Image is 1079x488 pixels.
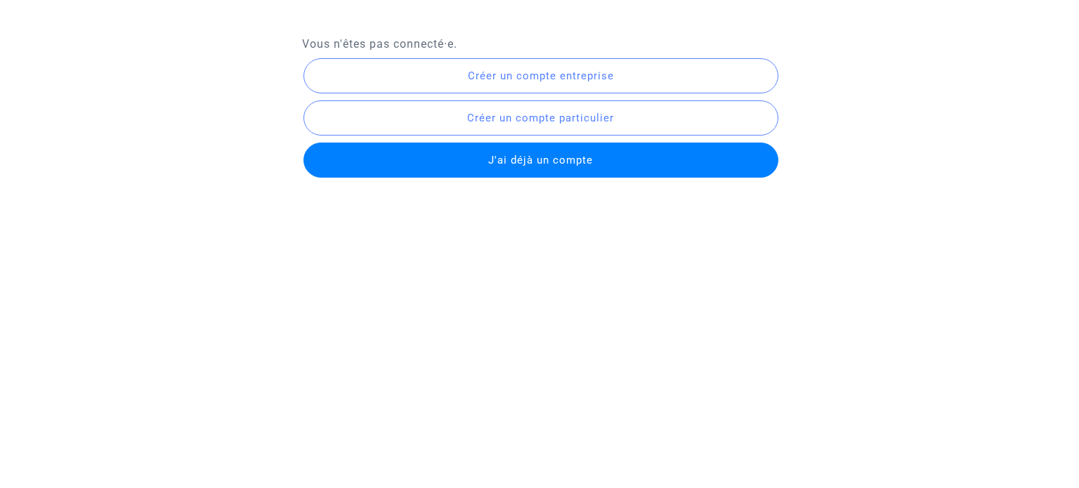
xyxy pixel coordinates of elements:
button: J'ai déjà un compte [303,143,778,178]
p: Vous n'êtes pas connecté·e. [302,35,777,53]
button: Créer un compte particulier [303,100,778,136]
button: Créer un compte entreprise [303,58,778,93]
a: Créer un compte particulier [302,110,780,124]
span: Créer un compte particulier [467,112,614,124]
span: Créer un compte entreprise [468,70,614,82]
span: J'ai déjà un compte [488,154,593,166]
